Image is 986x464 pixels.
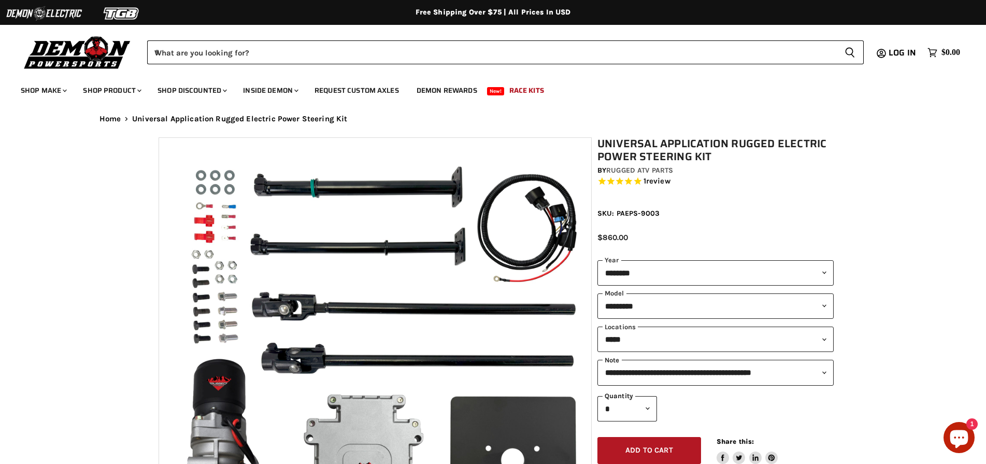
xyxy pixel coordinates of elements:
a: Inside Demon [235,80,305,101]
select: keys [597,327,834,352]
span: New! [487,87,505,95]
img: Demon Powersports [21,34,134,71]
a: Demon Rewards [409,80,485,101]
select: year [597,260,834,286]
img: TGB Logo 2 [83,4,161,23]
input: When autocomplete results are available use up and down arrows to review and enter to select [147,40,836,64]
div: Free Shipping Over $75 | All Prices In USD [79,8,908,17]
form: Product [147,40,864,64]
span: Add to cart [625,446,673,455]
div: by [597,165,834,176]
a: Race Kits [502,80,552,101]
span: Universal Application Rugged Electric Power Steering Kit [132,115,347,123]
a: Shop Make [13,80,73,101]
a: Shop Discounted [150,80,233,101]
img: Demon Electric Logo 2 [5,4,83,23]
span: Rated 5.0 out of 5 stars 1 reviews [597,176,834,187]
span: Log in [889,46,916,59]
select: modal-name [597,293,834,319]
a: Request Custom Axles [307,80,407,101]
ul: Main menu [13,76,958,101]
span: 1 reviews [644,177,670,186]
a: Log in [884,48,922,58]
nav: Breadcrumbs [79,115,908,123]
div: SKU: PAEPS-9003 [597,208,834,219]
a: Rugged ATV Parts [606,166,673,175]
a: $0.00 [922,45,965,60]
button: Search [836,40,864,64]
a: Home [99,115,121,123]
span: $0.00 [941,48,960,58]
a: Shop Product [75,80,148,101]
select: Quantity [597,396,657,421]
span: Share this: [717,438,754,445]
span: $860.00 [597,233,628,242]
span: review [646,177,670,186]
select: keys [597,360,834,385]
inbox-online-store-chat: Shopify online store chat [940,422,978,456]
h1: Universal Application Rugged Electric Power Steering Kit [597,137,834,163]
